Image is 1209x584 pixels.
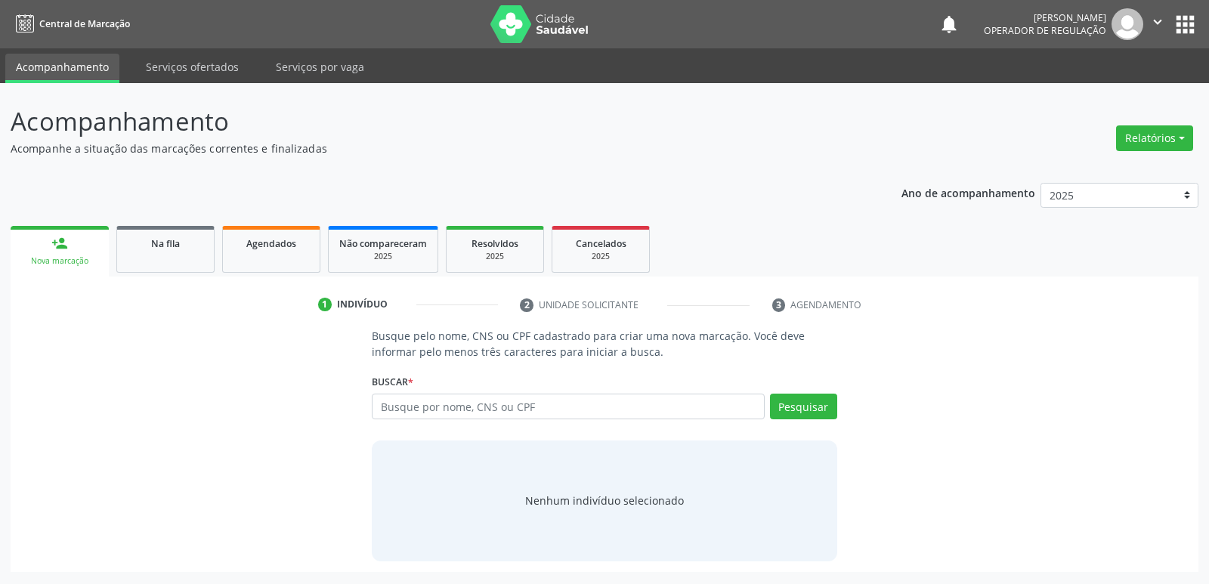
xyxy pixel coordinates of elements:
input: Busque por nome, CNS ou CPF [372,394,764,419]
button: Pesquisar [770,394,837,419]
span: Agendados [246,237,296,250]
label: Buscar [372,370,413,394]
img: img [1112,8,1143,40]
div: Nova marcação [21,255,98,267]
span: Operador de regulação [984,24,1106,37]
span: Cancelados [576,237,626,250]
button:  [1143,8,1172,40]
span: Na fila [151,237,180,250]
div: 2025 [563,251,639,262]
a: Serviços ofertados [135,54,249,80]
button: Relatórios [1116,125,1193,151]
span: Central de Marcação [39,17,130,30]
p: Acompanhamento [11,103,842,141]
div: 2025 [339,251,427,262]
a: Acompanhamento [5,54,119,83]
div: 2025 [457,251,533,262]
div: Indivíduo [337,298,388,311]
div: person_add [51,235,68,252]
span: Não compareceram [339,237,427,250]
p: Acompanhe a situação das marcações correntes e finalizadas [11,141,842,156]
button: apps [1172,11,1198,38]
div: 1 [318,298,332,311]
a: Serviços por vaga [265,54,375,80]
p: Busque pelo nome, CNS ou CPF cadastrado para criar uma nova marcação. Você deve informar pelo men... [372,328,836,360]
div: [PERSON_NAME] [984,11,1106,24]
i:  [1149,14,1166,30]
span: Resolvidos [472,237,518,250]
div: Nenhum indivíduo selecionado [525,493,684,508]
p: Ano de acompanhamento [901,183,1035,202]
button: notifications [938,14,960,35]
a: Central de Marcação [11,11,130,36]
